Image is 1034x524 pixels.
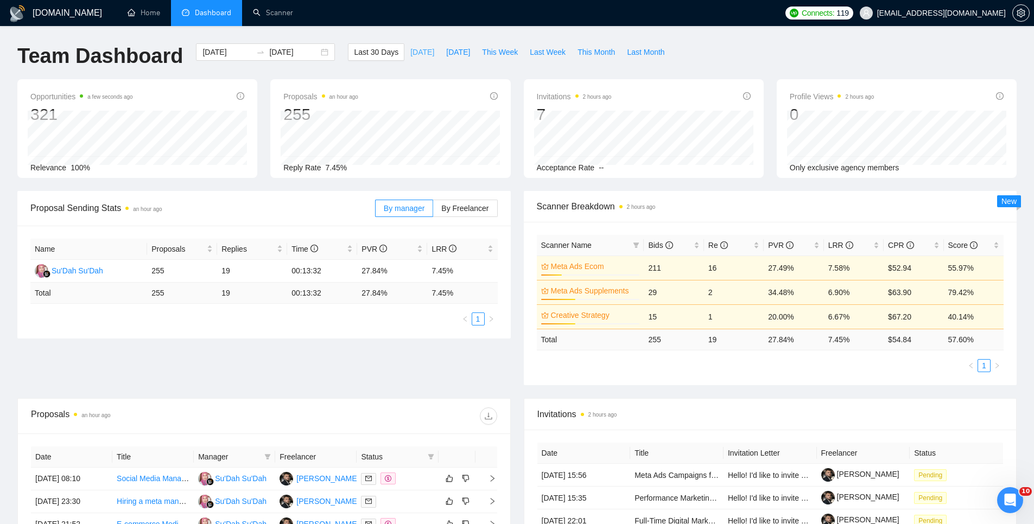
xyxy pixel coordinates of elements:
button: right [991,359,1004,372]
span: filter [426,449,436,465]
span: dashboard [182,9,189,16]
h1: Team Dashboard [17,43,183,69]
span: filter [633,242,639,248]
a: SSu'Dah Su'Dah [35,266,103,274]
span: Scanner Name [541,241,592,250]
td: 6.67% [824,304,884,329]
span: info-circle [996,92,1004,100]
span: Acceptance Rate [537,163,595,172]
a: DK[PERSON_NAME] [280,496,359,505]
span: 100% [71,163,90,172]
th: Freelancer [817,443,910,464]
div: Su'Dah Su'Dah [215,495,267,507]
div: Su'Dah Su'Dah [52,265,103,277]
span: crown [541,311,549,319]
th: Date [537,443,631,464]
span: dollar [385,475,391,482]
time: an hour ago [329,94,358,100]
span: Manager [198,451,260,463]
span: Reply Rate [283,163,321,172]
span: This Week [482,46,518,58]
span: to [256,48,265,56]
a: [PERSON_NAME] [821,515,899,524]
span: [DATE] [410,46,434,58]
a: 1 [978,360,990,372]
span: info-circle [379,245,387,252]
span: filter [631,237,642,253]
time: a few seconds ago [87,94,132,100]
span: info-circle [906,241,914,249]
button: right [485,312,498,325]
button: Last Week [524,43,572,61]
div: Su'Dah Su'Dah [215,472,267,484]
iframe: Intercom live chat [997,487,1023,513]
td: 00:13:32 [287,260,357,283]
span: 119 [836,7,848,19]
th: Freelancer [275,446,357,468]
span: left [968,362,974,369]
td: Hiring a meta manager [112,490,194,513]
span: Last Week [530,46,566,58]
td: 6.90% [824,280,884,304]
a: SSu'Dah Su'Dah [198,496,267,505]
button: like [443,472,456,485]
img: logo [9,5,26,22]
td: [DATE] 15:35 [537,487,631,509]
span: By manager [384,204,424,213]
time: 2 hours ago [627,204,656,210]
button: dislike [459,495,472,508]
span: Profile Views [790,90,874,103]
th: Date [31,446,112,468]
span: user [862,9,870,17]
span: Invitations [537,407,1004,421]
span: Invitations [537,90,612,103]
button: This Month [572,43,621,61]
span: swap-right [256,48,265,56]
li: Next Page [991,359,1004,372]
a: Meta Ads Supplements [551,285,638,297]
div: [PERSON_NAME] [296,472,359,484]
td: 27.49% [764,255,823,280]
td: 19 [217,283,287,304]
span: -- [599,163,604,172]
th: Proposals [147,239,217,260]
span: mail [365,475,372,482]
td: 15 [644,304,703,329]
td: 255 [147,260,217,283]
span: By Freelancer [441,204,489,213]
span: Score [948,241,978,250]
button: This Week [476,43,524,61]
a: Meta Ads Ecom [551,260,638,272]
td: 27.84 % [764,329,823,350]
span: 7.45% [326,163,347,172]
td: $63.90 [884,280,943,304]
td: $52.94 [884,255,943,280]
span: right [480,475,496,482]
td: 7.58% [824,255,884,280]
span: right [488,316,494,322]
span: Scanner Breakdown [537,200,1004,213]
a: setting [1012,9,1030,17]
span: LRR [432,245,456,253]
td: 7.45 % [427,283,497,304]
a: Pending [914,470,951,479]
td: 16 [704,255,764,280]
td: 255 [644,329,703,350]
td: 27.84 % [357,283,427,304]
span: download [480,412,497,420]
span: left [462,316,468,322]
button: left [965,359,978,372]
span: Connects: [802,7,834,19]
a: searchScanner [253,8,293,17]
td: 55.97% [944,255,1004,280]
span: New [1001,197,1017,206]
span: like [446,497,453,506]
th: Manager [194,446,275,468]
li: Next Page [485,312,498,325]
span: right [994,362,1000,369]
a: 1 [472,313,484,325]
button: like [443,495,456,508]
th: Status [910,443,1003,464]
td: Total [537,329,644,350]
div: [PERSON_NAME] [296,495,359,507]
